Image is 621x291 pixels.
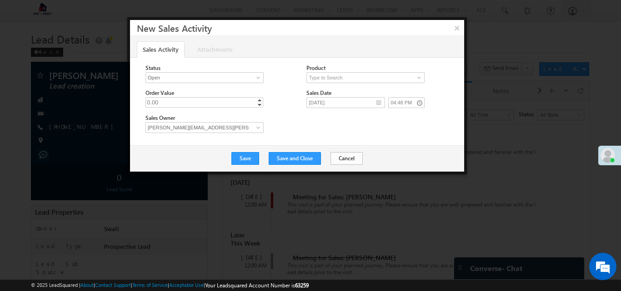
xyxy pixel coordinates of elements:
input: Type to Search [145,72,264,83]
a: Terms of Service [132,282,168,288]
a: Sales Activity [137,41,185,58]
a: About [80,282,94,288]
span: © 2025 LeadSquared | | | | | [31,281,309,290]
textarea: Type your message and hit 'Enter' [12,84,166,218]
label: Order Value [145,89,174,96]
button: Save and Close [269,152,321,165]
label: Sales Date [306,89,331,96]
label: Product [306,64,326,71]
a: Acceptable Use [169,282,204,288]
em: Start Chat [124,226,165,238]
a: Decrement [256,102,263,107]
input: Type to Search [306,72,425,83]
div: 0.00 [145,97,160,108]
a: Show All Items [412,73,424,82]
input: Type to Search [145,122,264,133]
div: Chat with us now [47,48,153,59]
a: Contact Support [95,282,131,288]
button: Cancel [331,152,363,165]
span: Your Leadsquared Account Number is [205,282,309,289]
button: Save [231,152,259,165]
h3: New Sales Activity [137,20,464,36]
a: Show All Items [251,123,263,132]
img: d_60004797649_company_0_60004797649 [15,48,38,59]
a: Attachments [191,41,238,58]
div: Minimize live chat window [149,5,171,26]
span: 63259 [295,282,309,289]
label: Sales Owner [145,114,175,121]
a: Show All Items [251,73,263,82]
a: Increment [256,98,263,102]
label: Status [145,64,160,71]
button: × [450,20,464,36]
